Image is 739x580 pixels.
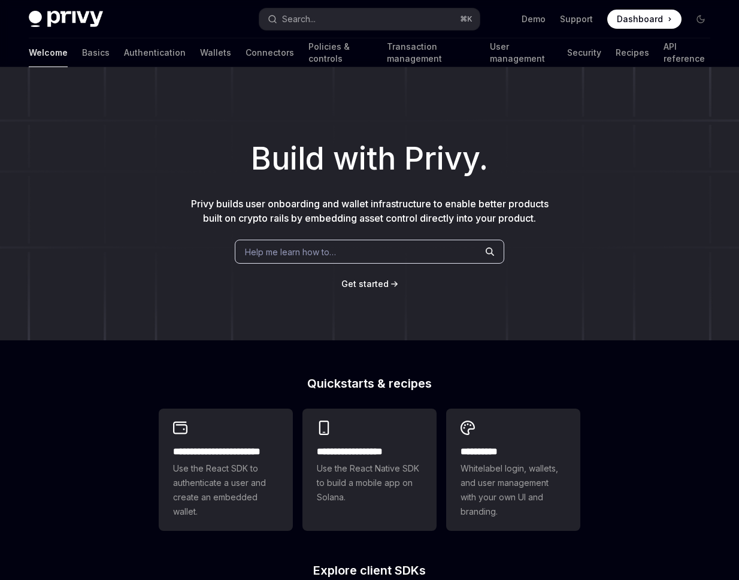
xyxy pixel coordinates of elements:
[560,13,593,25] a: Support
[607,10,682,29] a: Dashboard
[124,38,186,67] a: Authentication
[341,278,389,290] a: Get started
[664,38,710,67] a: API reference
[282,12,316,26] div: Search...
[616,38,649,67] a: Recipes
[245,246,336,258] span: Help me learn how to…
[29,11,103,28] img: dark logo
[341,279,389,289] span: Get started
[82,38,110,67] a: Basics
[159,564,580,576] h2: Explore client SDKs
[691,10,710,29] button: Toggle dark mode
[259,8,480,30] button: Open search
[522,13,546,25] a: Demo
[302,409,437,531] a: **** **** **** ***Use the React Native SDK to build a mobile app on Solana.
[246,38,294,67] a: Connectors
[200,38,231,67] a: Wallets
[191,198,549,224] span: Privy builds user onboarding and wallet infrastructure to enable better products built on crypto ...
[19,135,720,182] h1: Build with Privy.
[387,38,475,67] a: Transaction management
[461,461,566,519] span: Whitelabel login, wallets, and user management with your own UI and branding.
[460,14,473,24] span: ⌘ K
[317,461,422,505] span: Use the React Native SDK to build a mobile app on Solana.
[173,461,278,519] span: Use the React SDK to authenticate a user and create an embedded wallet.
[567,38,601,67] a: Security
[490,38,553,67] a: User management
[308,38,372,67] a: Policies & controls
[446,409,580,531] a: **** *****Whitelabel login, wallets, and user management with your own UI and branding.
[617,13,663,25] span: Dashboard
[29,38,68,67] a: Welcome
[159,377,580,389] h2: Quickstarts & recipes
